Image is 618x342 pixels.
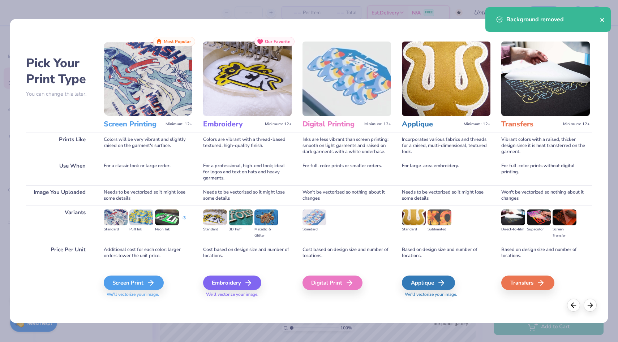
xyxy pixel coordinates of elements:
h3: Screen Printing [104,120,163,129]
div: Incorporates various fabrics and threads for a raised, multi-dimensional, textured look. [402,133,490,159]
div: Digital Print [302,276,362,290]
div: Sublimated [428,226,451,233]
div: Cost based on design size and number of locations. [302,243,391,263]
div: Background removed [506,15,600,24]
h3: Embroidery [203,120,262,129]
div: Direct-to-film [501,226,525,233]
div: Neon Ink [155,226,179,233]
div: For large-area embroidery. [402,159,490,185]
span: Minimum: 12+ [464,122,490,127]
span: Minimum: 12+ [364,122,391,127]
div: Won't be vectorized so nothing about it changes [501,185,590,205]
img: Transfers [501,42,590,116]
div: Standard [104,226,128,233]
div: Applique [402,276,455,290]
img: Standard [104,209,128,225]
div: For full-color prints or smaller orders. [302,159,391,185]
div: Needs to be vectorized so it might lose some details [402,185,490,205]
img: Metallic & Glitter [254,209,278,225]
div: Use When [26,159,93,185]
div: For a professional, high-end look; ideal for logos and text on hats and heavy garments. [203,159,292,185]
img: Screen Printing [104,42,192,116]
img: Puff Ink [129,209,153,225]
div: Metallic & Glitter [254,226,278,239]
div: Transfers [501,276,554,290]
div: 3D Puff [229,226,253,233]
span: Minimum: 12+ [166,122,192,127]
h3: Applique [402,120,461,129]
div: Needs to be vectorized so it might lose some details [104,185,192,205]
div: Screen Transfer [553,226,576,239]
div: Standard [402,226,426,233]
div: Supacolor [527,226,551,233]
div: For full-color prints without digital printing. [501,159,590,185]
span: Most Popular [164,39,191,44]
div: Colors are vibrant with a thread-based textured, high-quality finish. [203,133,292,159]
span: We'll vectorize your image. [104,291,192,298]
img: Embroidery [203,42,292,116]
div: Inks are less vibrant than screen printing; smooth on light garments and raised on dark garments ... [302,133,391,159]
div: Additional cost for each color; larger orders lower the unit price. [104,243,192,263]
img: Standard [302,209,326,225]
div: Based on design size and number of locations. [402,243,490,263]
div: Variants [26,205,93,243]
img: Sublimated [428,209,451,225]
button: close [600,15,605,24]
span: We'll vectorize your image. [203,291,292,298]
img: Standard [203,209,227,225]
div: Standard [302,226,326,233]
div: Vibrant colors with a raised, thicker design since it is heat transferred on the garment. [501,133,590,159]
img: Supacolor [527,209,551,225]
p: You can change this later. [26,91,93,97]
img: Direct-to-film [501,209,525,225]
h3: Transfers [501,120,560,129]
img: Applique [402,42,490,116]
div: + 3 [181,215,186,227]
div: Image You Uploaded [26,185,93,205]
div: Price Per Unit [26,243,93,263]
div: Puff Ink [129,226,153,233]
div: Embroidery [203,276,261,290]
div: Won't be vectorized so nothing about it changes [302,185,391,205]
div: Needs to be vectorized so it might lose some details [203,185,292,205]
div: Cost based on design size and number of locations. [203,243,292,263]
span: Minimum: 12+ [563,122,590,127]
img: 3D Puff [229,209,253,225]
span: Minimum: 12+ [265,122,292,127]
div: Based on design size and number of locations. [501,243,590,263]
div: Screen Print [104,276,164,290]
img: Screen Transfer [553,209,576,225]
div: Standard [203,226,227,233]
img: Digital Printing [302,42,391,116]
div: Colors will be very vibrant and slightly raised on the garment's surface. [104,133,192,159]
h2: Pick Your Print Type [26,55,93,87]
img: Neon Ink [155,209,179,225]
div: For a classic look or large order. [104,159,192,185]
div: Prints Like [26,133,93,159]
span: Our Favorite [265,39,291,44]
img: Standard [402,209,426,225]
span: We'll vectorize your image. [402,291,490,298]
h3: Digital Printing [302,120,361,129]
